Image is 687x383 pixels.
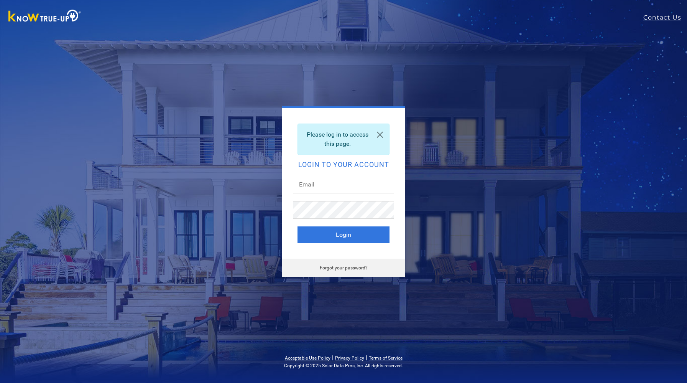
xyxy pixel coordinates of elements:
[332,354,334,361] span: |
[643,13,687,22] a: Contact Us
[366,354,367,361] span: |
[371,124,389,145] a: Close
[297,124,390,155] div: Please log in to access this page.
[297,161,390,168] h2: Login to your account
[297,226,390,243] button: Login
[369,355,403,361] a: Terms of Service
[285,355,330,361] a: Acceptable Use Policy
[320,265,368,271] a: Forgot your password?
[335,355,364,361] a: Privacy Policy
[5,8,85,25] img: Know True-Up
[293,176,394,193] input: Email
